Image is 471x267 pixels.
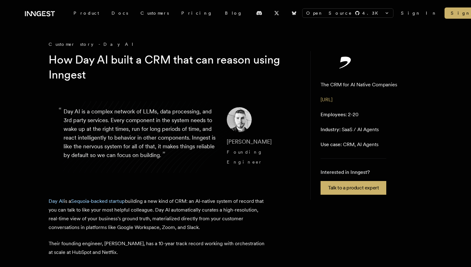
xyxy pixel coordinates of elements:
[401,10,437,16] a: Sign In
[321,169,386,176] p: Interested in Inngest?
[321,141,342,147] span: Use case:
[321,126,340,132] span: Industry:
[49,198,64,204] a: Day AI
[134,7,175,19] a: Customers
[49,41,298,47] div: Customer story - Day AI
[321,141,378,148] p: CRM, AI Agents
[49,239,267,257] p: Their founding engineer, [PERSON_NAME], has a 10-year track record working with orchestration at ...
[270,8,283,18] a: X
[321,111,359,118] p: 2-20
[49,52,288,82] h1: How Day AI built a CRM that can reason using Inngest
[287,8,301,18] a: Bluesky
[67,7,105,19] div: Product
[162,150,165,159] span: ”
[321,126,379,133] p: SaaS / AI Agents
[71,198,125,204] a: Sequoia-backed startup
[321,112,347,117] span: Employees:
[321,181,386,195] a: Talk to a product expert
[321,81,397,88] p: The CRM for AI Native Companies
[175,7,219,19] a: Pricing
[306,10,352,16] span: Open Source
[321,56,370,69] img: Day AI's logo
[219,7,249,19] a: Blog
[49,197,267,232] p: is a building a new kind of CRM: an AI-native system of record that you can talk to like your mos...
[227,150,263,164] span: Founding Engineer
[252,8,266,18] a: Discord
[105,7,134,19] a: Docs
[362,10,382,16] span: 4.3 K
[64,107,217,167] p: Day AI is a complex network of LLMs, data processing, and 3rd party services. Every component in ...
[227,138,272,145] span: [PERSON_NAME]
[59,108,62,112] span: “
[321,97,332,103] a: [URL]
[227,107,252,132] img: Image of Erik Munson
